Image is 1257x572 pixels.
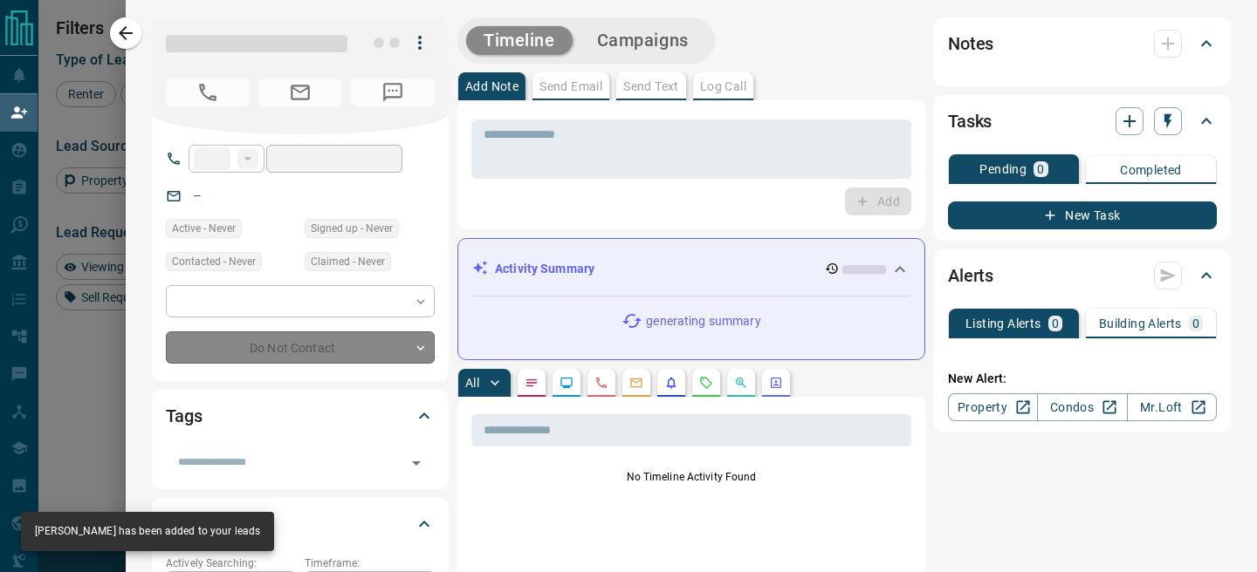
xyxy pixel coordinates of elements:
svg: Notes [525,376,539,390]
svg: Emails [629,376,643,390]
h2: Tags [166,402,202,430]
a: Condos [1037,393,1127,421]
svg: Calls [594,376,608,390]
p: Activity Summary [495,260,594,278]
span: No Number [351,78,435,106]
a: Mr.Loft [1127,393,1217,421]
p: generating summary [646,312,760,330]
div: [PERSON_NAME] has been added to your leads [35,517,260,546]
a: -- [194,188,201,202]
svg: Requests [699,376,713,390]
p: 0 [1192,317,1199,330]
p: Actively Searching: [166,555,296,571]
div: Activity Summary [472,253,910,285]
div: Tasks [948,100,1217,142]
span: Active - Never [172,220,236,237]
p: Timeframe: [305,555,435,571]
div: Do Not Contact [166,331,435,364]
span: No Email [258,78,342,106]
p: No Timeline Activity Found [471,469,911,485]
span: Signed up - Never [311,220,393,237]
svg: Agent Actions [769,376,783,390]
p: Completed [1120,164,1182,176]
p: Pending [979,163,1027,175]
div: Criteria [166,503,435,545]
button: Campaigns [580,26,706,55]
span: Contacted - Never [172,253,256,270]
div: Alerts [948,255,1217,296]
p: Add Note [465,80,519,92]
button: Open [404,451,429,475]
svg: Lead Browsing Activity [560,376,574,390]
a: Property [948,393,1038,421]
p: Building Alerts [1099,317,1182,330]
h2: Alerts [948,262,993,289]
button: New Task [948,201,1217,229]
svg: Opportunities [734,376,748,390]
p: 0 [1052,317,1059,330]
svg: Listing Alerts [664,376,678,390]
span: Claimed - Never [311,253,385,270]
div: Tags [166,395,435,437]
button: Timeline [466,26,573,55]
p: All [465,377,479,389]
h2: Criteria [166,510,223,538]
span: No Number [166,78,250,106]
h2: Notes [948,30,993,58]
p: 0 [1037,163,1044,175]
p: Listing Alerts [965,317,1041,330]
h2: Tasks [948,107,992,135]
div: Notes [948,23,1217,65]
p: New Alert: [948,370,1217,388]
